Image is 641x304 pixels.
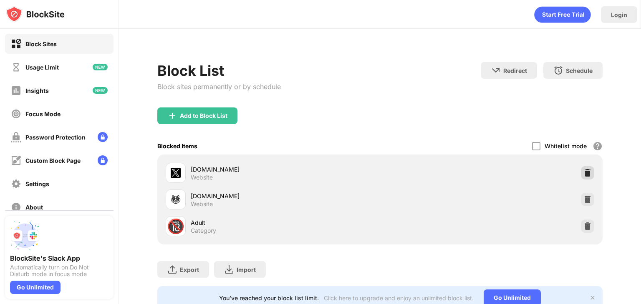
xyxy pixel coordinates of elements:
[11,85,21,96] img: insights-off.svg
[11,132,21,142] img: password-protection-off.svg
[191,227,216,234] div: Category
[98,132,108,142] img: lock-menu.svg
[25,110,61,117] div: Focus Mode
[93,87,108,94] img: new-icon.svg
[25,204,43,211] div: About
[11,202,21,212] img: about-off.svg
[534,6,591,23] div: animation
[11,109,21,119] img: focus-off.svg
[25,157,81,164] div: Custom Block Page
[237,266,256,273] div: Import
[611,11,627,18] div: Login
[191,192,380,200] div: [DOMAIN_NAME]
[157,82,281,91] div: Block sites permanently or by schedule
[25,180,49,187] div: Settings
[11,39,21,49] img: block-on.svg
[11,62,21,72] img: time-usage-off.svg
[545,142,587,150] div: Whitelist mode
[11,155,21,166] img: customize-block-page-off.svg
[98,155,108,165] img: lock-menu.svg
[180,112,227,119] div: Add to Block List
[157,62,281,79] div: Block List
[25,87,49,94] div: Insights
[10,254,109,262] div: BlockSite's Slack App
[157,142,197,150] div: Blocked Items
[25,40,57,47] div: Block Sites
[10,221,40,251] img: push-slack.svg
[167,218,184,235] div: 🔞
[566,67,593,74] div: Schedule
[191,200,213,208] div: Website
[6,6,65,22] img: logo-blocksite.svg
[324,294,474,302] div: Click here to upgrade and enjoy an unlimited block list.
[25,64,59,71] div: Usage Limit
[10,281,61,294] div: Go Unlimited
[93,64,108,70] img: new-icon.svg
[25,134,86,141] div: Password Protection
[191,174,213,181] div: Website
[10,264,109,277] div: Automatically turn on Do Not Disturb mode in focus mode
[171,194,181,204] img: favicons
[171,168,181,178] img: favicons
[191,165,380,174] div: [DOMAIN_NAME]
[589,294,596,301] img: x-button.svg
[180,266,199,273] div: Export
[503,67,527,74] div: Redirect
[219,294,319,302] div: You’ve reached your block list limit.
[11,179,21,189] img: settings-off.svg
[191,218,380,227] div: Adult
